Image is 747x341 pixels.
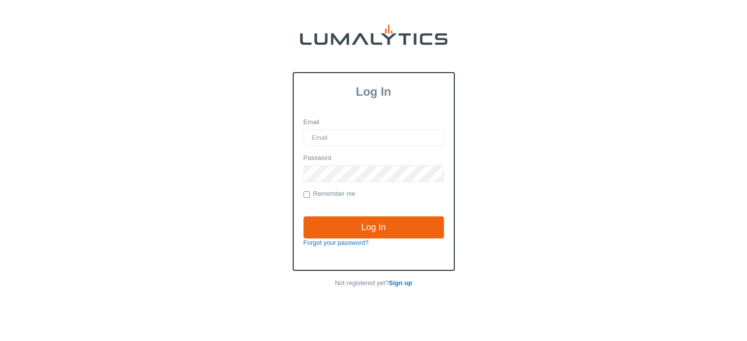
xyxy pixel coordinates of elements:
input: Email [304,130,444,146]
p: Not registered yet? [293,279,455,288]
h3: Log In [294,85,454,99]
label: Email [304,118,320,127]
img: lumalytics-black-e9b537c871f77d9ce8d3a6940f85695cd68c596e3f819dc492052d1098752254.png [300,25,447,45]
label: Remember me [304,189,356,199]
label: Password [304,154,332,163]
input: Log In [304,216,444,239]
a: Sign up [389,279,413,287]
input: Remember me [304,191,310,198]
a: Forgot your password? [304,239,369,246]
